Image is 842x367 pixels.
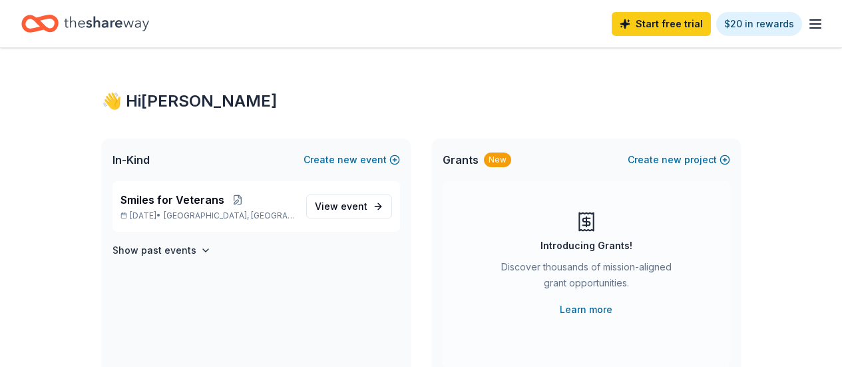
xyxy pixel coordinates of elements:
a: Start free trial [612,12,711,36]
div: Introducing Grants! [540,238,632,254]
span: event [341,200,367,212]
p: [DATE] • [120,210,296,221]
button: Show past events [112,242,211,258]
a: Learn more [560,302,612,318]
div: 👋 Hi [PERSON_NAME] [102,91,741,112]
a: $20 in rewards [716,12,802,36]
button: Createnewevent [304,152,400,168]
div: New [484,153,511,167]
span: [GEOGRAPHIC_DATA], [GEOGRAPHIC_DATA] [164,210,295,221]
span: new [337,152,357,168]
span: Smiles for Veterans [120,192,224,208]
a: View event [306,194,392,218]
span: Grants [443,152,479,168]
h4: Show past events [112,242,196,258]
span: new [662,152,682,168]
button: Createnewproject [628,152,730,168]
span: In-Kind [112,152,150,168]
div: Discover thousands of mission-aligned grant opportunities. [496,259,677,296]
span: View [315,198,367,214]
a: Home [21,8,149,39]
